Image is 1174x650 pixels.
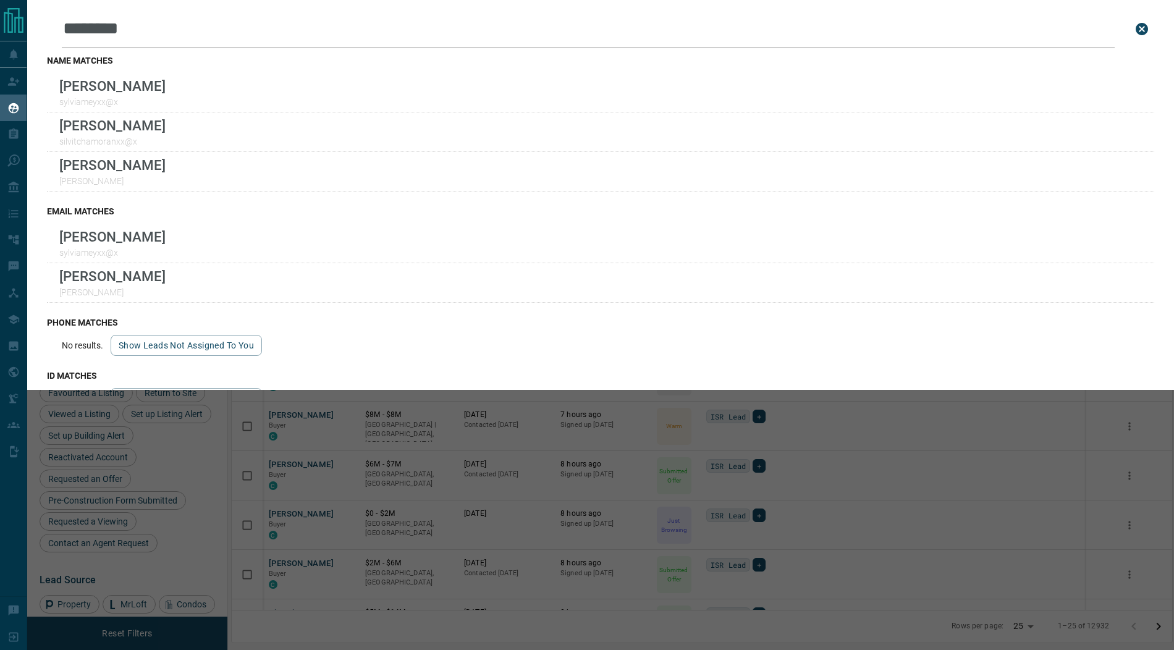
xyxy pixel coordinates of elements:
[59,137,166,146] p: silvitchamoranxx@x
[59,78,166,94] p: [PERSON_NAME]
[111,388,262,409] button: show leads not assigned to you
[62,340,103,350] p: No results.
[47,206,1154,216] h3: email matches
[59,117,166,133] p: [PERSON_NAME]
[59,157,166,173] p: [PERSON_NAME]
[59,176,166,186] p: [PERSON_NAME]
[59,229,166,245] p: [PERSON_NAME]
[111,335,262,356] button: show leads not assigned to you
[59,248,166,258] p: sylviameyxx@x
[47,371,1154,381] h3: id matches
[1130,17,1154,41] button: close search bar
[59,97,166,107] p: sylviameyxx@x
[47,56,1154,65] h3: name matches
[47,318,1154,327] h3: phone matches
[59,287,166,297] p: [PERSON_NAME]
[59,268,166,284] p: [PERSON_NAME]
